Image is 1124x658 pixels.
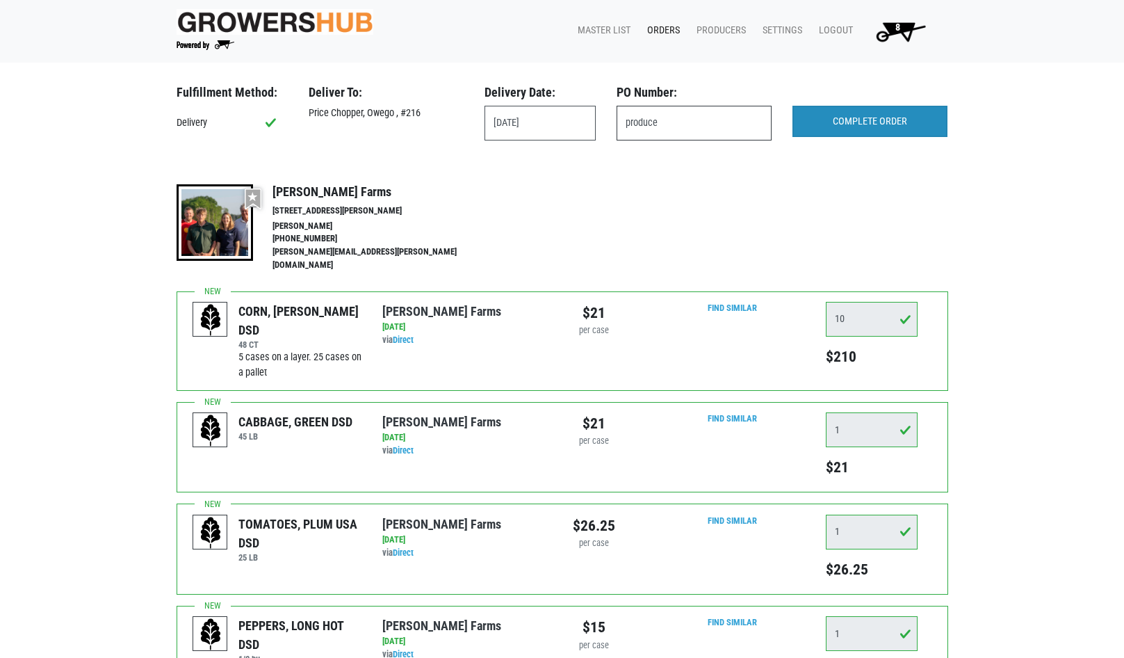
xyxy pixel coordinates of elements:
[382,517,501,531] a: [PERSON_NAME] Farms
[193,303,228,337] img: placeholder-variety-43d6402dacf2d531de610a020419775a.svg
[826,412,918,447] input: Qty
[808,17,858,44] a: Logout
[238,351,361,378] span: 5 cases on a layer. 25 cases on a pallet
[393,445,414,456] a: Direct
[826,348,918,366] h5: $210
[826,616,918,651] input: Qty
[177,184,253,261] img: thumbnail-8a08f3346781c529aa742b86dead986c.jpg
[685,17,751,44] a: Producers
[826,458,918,476] h5: $21
[382,547,551,560] div: via
[272,220,487,233] li: [PERSON_NAME]
[382,618,501,633] a: [PERSON_NAME] Farms
[826,561,918,579] h5: $26.25
[238,515,361,552] div: TOMATOES, PLUM USA DSD
[238,302,361,339] div: CORN, [PERSON_NAME] DSD
[573,435,615,448] div: per case
[382,533,551,547] div: [DATE]
[177,85,288,100] h3: Fulfillment Method:
[382,415,501,429] a: [PERSON_NAME] Farms
[573,639,615,652] div: per case
[708,515,757,526] a: Find Similar
[238,616,361,654] div: PEPPERS, LONG HOT DSD
[382,321,551,334] div: [DATE]
[238,412,352,431] div: CABBAGE, GREEN DSD
[393,547,414,558] a: Direct
[636,17,685,44] a: Orders
[484,106,596,141] input: Select Date
[826,515,918,549] input: Qty
[617,85,772,100] h3: PO Number:
[858,17,937,45] a: 8
[382,304,501,319] a: [PERSON_NAME] Farms
[382,444,551,458] div: via
[193,617,228,652] img: placeholder-variety-43d6402dacf2d531de610a020419775a.svg
[272,232,487,246] li: [PHONE_NUMBER]
[272,184,487,200] h4: [PERSON_NAME] Farms
[272,246,487,272] li: [PERSON_NAME][EMAIL_ADDRESS][PERSON_NAME][DOMAIN_NAME]
[177,9,374,35] img: original-fc7597fdc6adbb9d0e2ae620e786d1a2.jpg
[393,335,414,345] a: Direct
[573,616,615,639] div: $15
[792,106,947,138] input: COMPLETE ORDER
[382,431,551,444] div: [DATE]
[238,552,361,563] h6: 25 LB
[298,106,474,121] div: Price Chopper, Owego , #216
[382,334,551,347] div: via
[573,302,615,324] div: $21
[826,302,918,337] input: Qty
[238,431,352,442] h6: 45 LB
[484,85,596,100] h3: Delivery Date:
[708,303,757,313] a: Find Similar
[193,413,228,448] img: placeholder-variety-43d6402dacf2d531de610a020419775a.svg
[193,515,228,550] img: placeholder-variety-43d6402dacf2d531de610a020419775a.svg
[573,324,615,337] div: per case
[870,17,931,45] img: Cart
[177,40,234,50] img: Powered by Big Wheelbarrow
[573,537,615,550] div: per case
[895,22,900,33] span: 8
[573,515,615,537] div: $26.25
[573,412,615,435] div: $21
[751,17,808,44] a: Settings
[708,413,757,424] a: Find Similar
[567,17,636,44] a: Master List
[309,85,464,100] h3: Deliver To:
[382,635,551,648] div: [DATE]
[238,339,361,350] h6: 48 CT
[272,204,487,218] li: [STREET_ADDRESS][PERSON_NAME]
[708,617,757,627] a: Find Similar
